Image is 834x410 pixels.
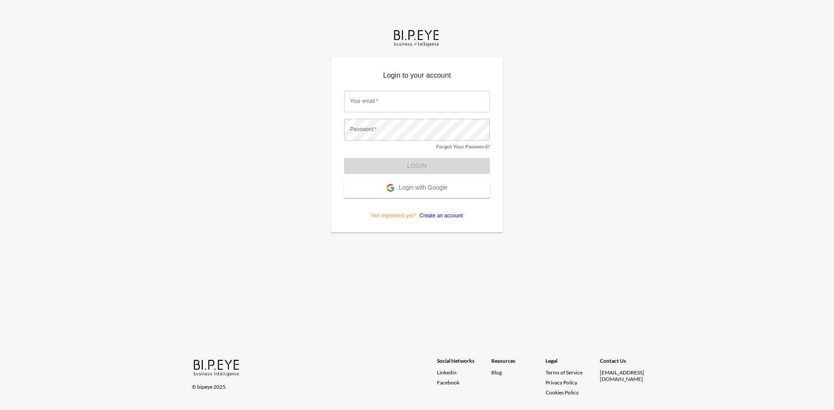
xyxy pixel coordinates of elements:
span: Login with Google [399,184,447,193]
a: Facebook [437,379,491,386]
a: Linkedin [437,369,491,376]
a: Cookies Policy [546,389,579,396]
span: Linkedin [437,369,457,376]
span: Facebook [437,379,460,386]
img: bipeye-logo [392,28,442,47]
p: Login to your account [344,70,490,84]
div: Social Networks [437,358,491,369]
a: Blog [491,369,502,376]
a: Forgot Your Password? [436,143,490,150]
div: Legal [546,358,600,369]
div: [EMAIL_ADDRESS][DOMAIN_NAME] [600,369,654,382]
button: Login with Google [344,179,490,198]
a: Privacy Policy [546,379,577,386]
div: © bipeye 2025. [192,378,425,390]
a: Create an account [416,213,463,219]
p: Not registered yet? [344,198,490,220]
img: bipeye-logo [192,358,242,377]
div: Resources [491,358,546,369]
div: Contact Us [600,358,654,369]
a: Terms of Service [546,369,596,376]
